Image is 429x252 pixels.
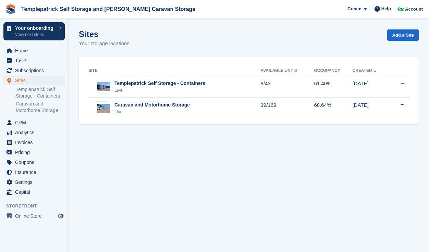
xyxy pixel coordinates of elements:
img: Image of Templepatrick Self Storage - Containers site [97,82,110,91]
img: stora-icon-8386f47178a22dfd0bd8f6a31ec36ba5ce8667c1dd55bd0f319d3a0aa187defe.svg [5,4,16,14]
span: Sites [15,76,56,85]
a: Templepatrick Self Storage - Containers [16,86,65,99]
div: Live [114,87,205,94]
a: menu [3,56,65,65]
a: menu [3,76,65,85]
span: Subscriptions [15,66,56,75]
span: Capital [15,187,56,197]
p: Your onboarding [15,26,56,30]
img: Image of Caravan and Motorhome Storage site [97,104,110,113]
div: Templepatrick Self Storage - Containers [114,80,205,87]
span: Pricing [15,148,56,157]
a: menu [3,148,65,157]
a: Add a Site [387,29,419,41]
img: Gareth Hagan [397,5,404,12]
span: Help [381,5,391,12]
a: Created [353,68,378,73]
p: View next steps [15,32,56,38]
span: Invoices [15,138,56,147]
a: menu [3,138,65,147]
span: Settings [15,177,56,187]
a: Your onboarding View next steps [3,22,65,40]
a: Templepatrick Self Storage and [PERSON_NAME] Caravan Storage [19,3,198,15]
a: menu [3,157,65,167]
a: menu [3,187,65,197]
a: menu [3,118,65,127]
a: Caravan and Motorhome Storage [16,101,65,114]
a: menu [3,211,65,221]
p: Your storage locations [79,40,130,48]
div: Caravan and Motorhome Storage [114,101,190,109]
td: 8/43 [260,76,314,98]
span: Home [15,46,56,55]
span: Create [347,5,361,12]
span: Account [405,6,423,13]
span: Storefront [6,203,68,210]
td: 39/169 [260,98,314,119]
td: 68.64% [314,98,352,119]
a: menu [3,177,65,187]
td: [DATE] [353,98,389,119]
span: Analytics [15,128,56,137]
a: menu [3,128,65,137]
th: Site [87,65,260,76]
span: Insurance [15,167,56,177]
span: Online Store [15,211,56,221]
a: menu [3,46,65,55]
td: 61.40% [314,76,352,98]
th: Occupancy [314,65,352,76]
th: Available Units [260,65,314,76]
span: CRM [15,118,56,127]
div: Live [114,109,190,115]
span: Coupons [15,157,56,167]
td: [DATE] [353,76,389,98]
a: menu [3,66,65,75]
a: Preview store [57,212,65,220]
a: menu [3,167,65,177]
h1: Sites [79,29,130,39]
span: Tasks [15,56,56,65]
